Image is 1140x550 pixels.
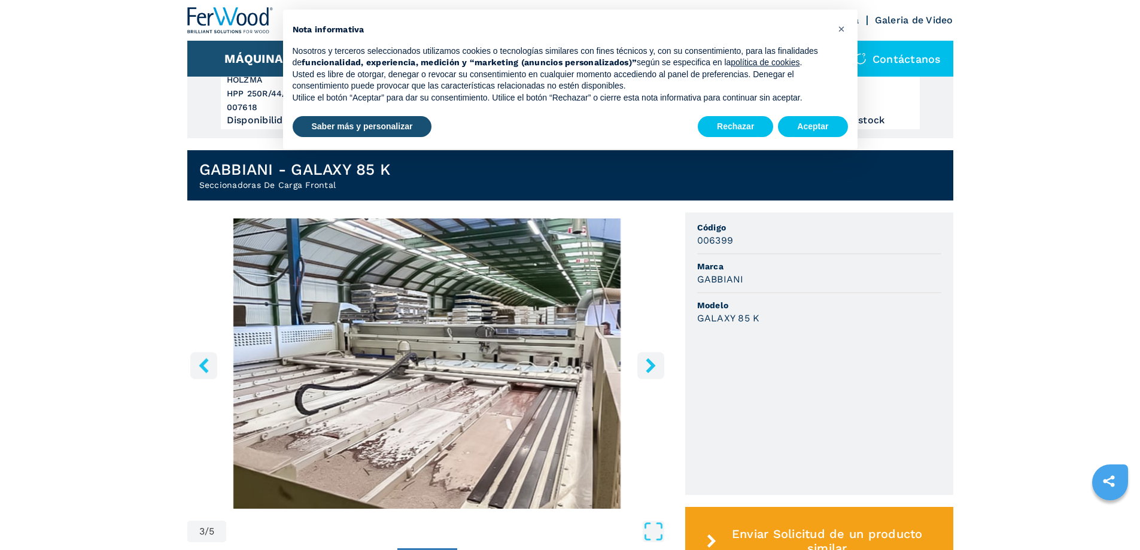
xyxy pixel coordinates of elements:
button: Aceptar [778,116,847,138]
button: Rechazar [698,116,773,138]
a: política de cookies [731,57,799,67]
span: 3 [199,527,205,536]
h2: Nota informativa [293,24,829,36]
iframe: Chat [1089,496,1131,541]
span: Marca [697,260,941,272]
span: 5 [209,527,214,536]
span: / [205,527,209,536]
div: Go to Slide 3 [187,218,667,509]
h1: GABBIANI - GALAXY 85 K [199,160,391,179]
span: Código [697,221,941,233]
p: Utilice el botón “Aceptar” para dar su consentimiento. Utilice el botón “Rechazar” o cierre esta ... [293,92,829,104]
span: × [838,22,845,36]
button: left-button [190,352,217,379]
img: Seccionadoras De Carga Frontal GABBIANI GALAXY 85 K [187,218,667,509]
h3: HOLZMA HPP 250R/44/44 007618 [227,73,368,114]
h3: GABBIANI [697,272,744,286]
div: Disponibilidad : en stock [227,117,368,123]
button: right-button [637,352,664,379]
p: Usted es libre de otorgar, denegar o revocar su consentimiento en cualquier momento accediendo al... [293,69,829,92]
a: Galeria de Video [875,14,953,26]
button: Open Fullscreen [229,521,664,542]
strong: funcionalidad, experiencia, medición y “marketing (anuncios personalizados)” [302,57,637,67]
button: Cerrar esta nota informativa [832,19,852,38]
div: Contáctanos [843,41,953,77]
span: Modelo [697,299,941,311]
h3: 006399 [697,233,734,247]
p: Nosotros y terceros seleccionados utilizamos cookies o tecnologías similares con fines técnicos y... [293,45,829,69]
button: Saber más y personalizar [293,116,432,138]
img: Ferwood [187,7,273,34]
h3: GALAXY 85 K [697,311,760,325]
button: Máquinas [224,51,291,66]
h2: Seccionadoras De Carga Frontal [199,179,391,191]
a: sharethis [1094,466,1124,496]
